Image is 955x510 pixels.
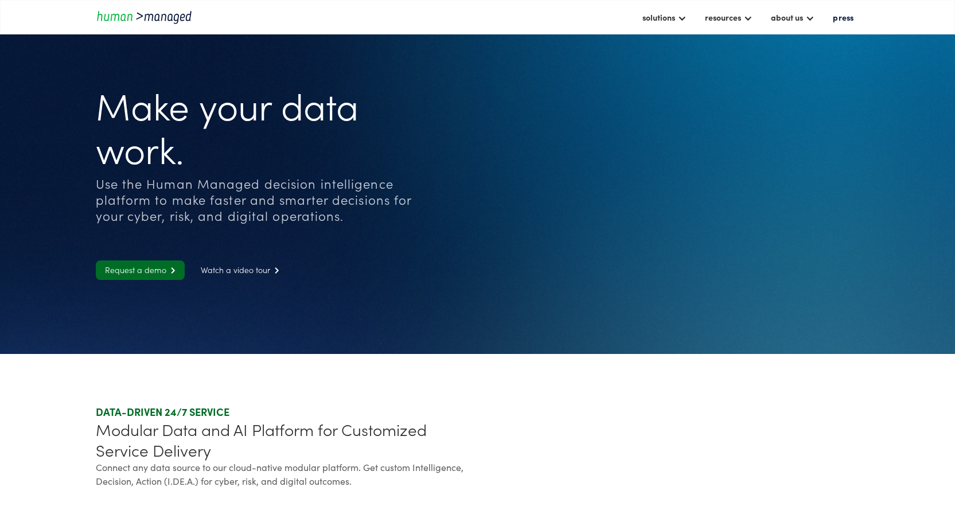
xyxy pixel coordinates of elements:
[96,460,473,488] div: Connect any data source to our cloud-native modular platform. Get custom Intelligence, Decision, ...
[699,7,758,27] div: resources
[642,10,675,24] div: solutions
[705,10,741,24] div: resources
[96,405,473,419] div: DATA-DRIVEN 24/7 SERVICE
[96,419,473,460] div: Modular Data and AI Platform for Customized Service Delivery
[637,7,692,27] div: solutions
[192,260,289,280] a: Watch a video tour
[827,7,859,27] a: press
[96,176,426,224] div: Use the Human Managed decision intelligence platform to make faster and smarter decisions for you...
[96,9,199,25] a: home
[166,267,176,274] span: 
[771,10,803,24] div: about us
[96,260,185,280] a: Request a demo
[270,267,279,274] span: 
[765,7,820,27] div: about us
[96,83,426,170] h1: Make your data work.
